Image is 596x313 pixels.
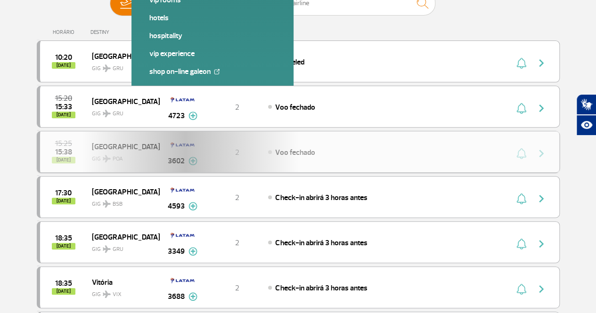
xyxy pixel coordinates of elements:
span: 2 [235,193,239,202]
img: External Link Icon [214,69,220,74]
span: VIX [113,290,122,299]
img: destiny_airplane.svg [103,245,111,253]
span: BSB [113,200,122,209]
span: [DATE] [52,243,75,249]
span: [DATE] [52,112,75,118]
img: sino-painel-voo.svg [516,238,526,249]
a: VIP Experience [149,48,276,59]
span: 2025-08-27 15:33:00 [55,104,72,110]
span: GIG [92,240,152,254]
img: mais-info-painel-voo.svg [188,112,197,120]
img: mais-info-painel-voo.svg [188,202,197,210]
span: [GEOGRAPHIC_DATA] [92,231,152,243]
div: STATUS [268,29,344,35]
img: seta-direita-painel-voo.svg [536,57,547,69]
span: GIG [92,104,152,118]
img: destiny_airplane.svg [103,290,111,298]
img: destiny_airplane.svg [103,200,111,208]
span: [GEOGRAPHIC_DATA] [92,50,152,62]
img: sino-painel-voo.svg [516,103,526,114]
span: 2 [235,283,239,293]
button: Abrir recursos assistivos. [576,115,596,136]
span: 2025-08-27 17:30:00 [55,190,72,196]
span: 2025-08-27 15:20:00 [55,95,72,102]
img: destiny_airplane.svg [103,110,111,117]
span: GIG [92,285,152,299]
img: destiny_airplane.svg [103,64,111,72]
span: 3349 [168,246,185,257]
span: 2025-08-27 18:35:00 [55,280,72,287]
a: Shop On-line GaleOn [149,66,276,77]
img: seta-direita-painel-voo.svg [536,193,547,204]
span: 2025-08-27 18:35:00 [55,235,72,241]
div: DESTINY [90,29,159,35]
span: Voo fechado [275,103,315,112]
div: HORÁRIO [40,29,91,35]
img: seta-direita-painel-voo.svg [536,103,547,114]
span: [DATE] [52,288,75,295]
span: [GEOGRAPHIC_DATA] [92,185,152,198]
img: seta-direita-painel-voo.svg [536,283,547,295]
img: mais-info-painel-voo.svg [188,247,197,256]
button: Abrir tradutor de língua de sinais. [576,94,596,115]
div: Plugin de acessibilidade da Hand Talk. [576,94,596,136]
img: sino-painel-voo.svg [516,193,526,204]
span: Vitória [92,276,152,288]
span: Check-in abrirá 3 horas antes [275,193,367,202]
span: 2025-08-27 10:20:00 [55,54,72,61]
span: GRU [113,110,123,118]
span: GIG [92,59,152,73]
span: 3688 [168,291,185,302]
span: [DATE] [52,62,75,69]
span: 4723 [168,110,185,121]
span: [DATE] [52,198,75,204]
span: [GEOGRAPHIC_DATA] [92,95,152,107]
span: 4593 [168,201,185,212]
span: Check-in abrirá 3 horas antes [275,238,367,248]
span: GIG [92,195,152,209]
span: 2 [235,103,239,112]
span: GRU [113,64,123,73]
a: Hotels [149,13,276,23]
span: GRU [113,245,123,254]
img: sino-painel-voo.svg [516,57,526,69]
img: seta-direita-painel-voo.svg [536,238,547,249]
a: Hospitality [149,31,276,41]
img: sino-painel-voo.svg [516,283,526,295]
span: 2 [235,238,239,248]
span: Check-in abrirá 3 horas antes [275,283,367,293]
img: mais-info-painel-voo.svg [188,292,197,301]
